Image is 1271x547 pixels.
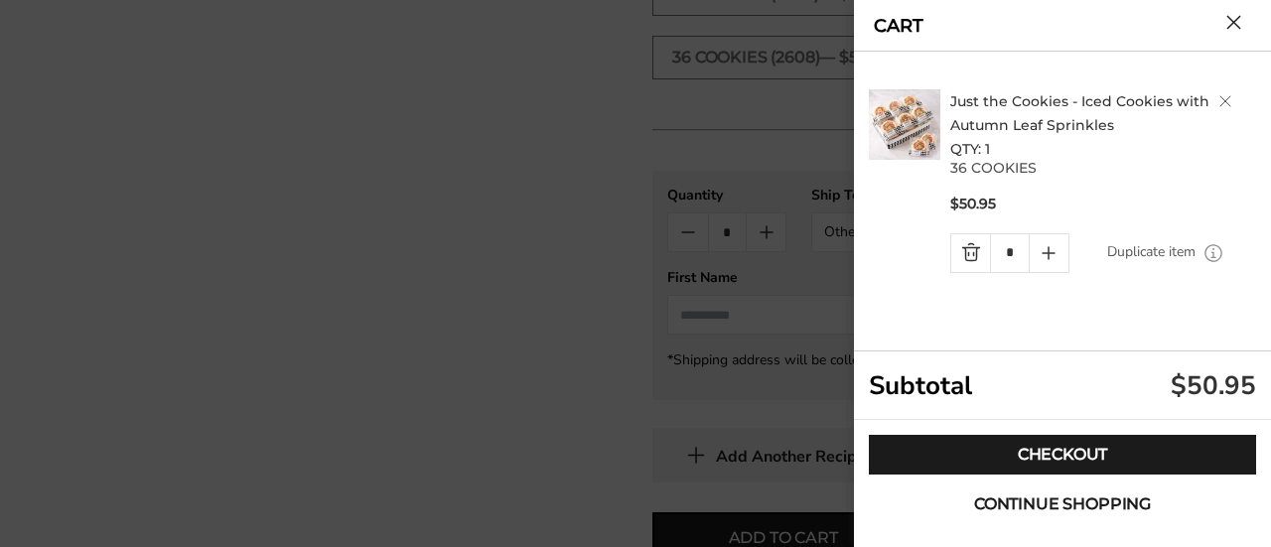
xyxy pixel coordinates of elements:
[950,161,1262,175] p: 36 COOKIES
[1226,15,1241,30] button: Close cart
[990,234,1029,272] input: Quantity Input
[951,234,990,272] a: Quantity minus button
[950,92,1209,134] a: Just the Cookies - Iced Cookies with Autumn Leaf Sprinkles
[1219,95,1231,107] a: Delete product
[16,472,206,531] iframe: Sign Up via Text for Offers
[1107,241,1196,263] a: Duplicate item
[869,435,1256,475] a: Checkout
[869,484,1256,524] button: Continue shopping
[1171,368,1256,403] div: $50.95
[974,496,1151,512] span: Continue shopping
[854,351,1271,420] div: Subtotal
[950,89,1262,161] h2: QTY: 1
[869,89,940,161] img: C. Krueger's. image
[1030,234,1068,272] a: Quantity plus button
[950,195,996,213] span: $50.95
[874,17,923,35] a: CART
